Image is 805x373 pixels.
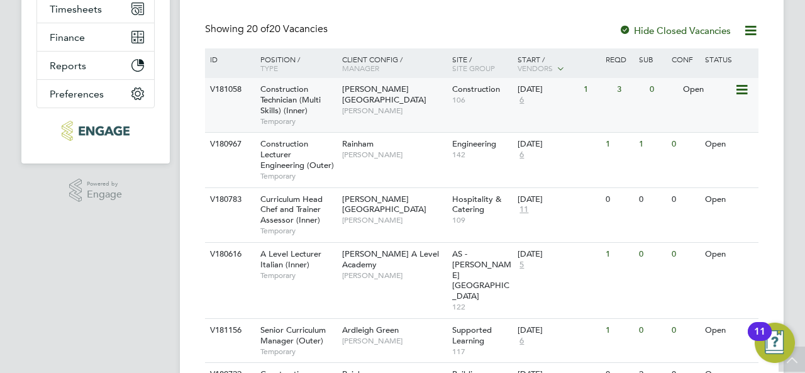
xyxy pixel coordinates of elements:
div: 0 [602,188,635,211]
span: Manager [342,63,379,73]
span: Type [260,63,278,73]
span: Temporary [260,116,336,126]
div: ID [207,48,251,70]
div: Open [680,78,735,101]
span: A Level Lecturer Italian (Inner) [260,248,321,270]
div: [DATE] [518,194,599,205]
button: Finance [37,23,154,51]
div: 0 [669,319,701,342]
span: [PERSON_NAME] [342,150,446,160]
span: [PERSON_NAME] [342,215,446,225]
span: Preferences [50,88,104,100]
span: Temporary [260,270,336,281]
div: V181156 [207,319,251,342]
span: 109 [452,215,512,225]
img: morganhunt-logo-retina.png [62,121,129,141]
span: Temporary [260,347,336,357]
span: Supported Learning [452,325,492,346]
div: Open [702,188,757,211]
span: 117 [452,347,512,357]
span: 122 [452,302,512,312]
span: [PERSON_NAME][GEOGRAPHIC_DATA] [342,194,426,215]
div: Open [702,243,757,266]
span: Temporary [260,226,336,236]
span: Site Group [452,63,495,73]
a: Go to home page [36,121,155,141]
div: Position / [251,48,339,79]
span: 6 [518,336,526,347]
div: 11 [754,331,765,348]
span: AS - [PERSON_NAME][GEOGRAPHIC_DATA] [452,248,511,302]
div: Open [702,133,757,156]
button: Open Resource Center, 11 new notifications [755,323,795,363]
div: [DATE] [518,249,599,260]
div: 0 [669,243,701,266]
div: 1 [602,133,635,156]
span: Construction Lecturer Engineering (Outer) [260,138,334,170]
span: Construction Technician (Multi Skills) (Inner) [260,84,321,116]
a: Powered byEngage [69,179,123,203]
span: 20 Vacancies [247,23,328,35]
div: V180783 [207,188,251,211]
label: Hide Closed Vacancies [619,25,731,36]
div: Reqd [602,48,635,70]
div: 3 [614,78,647,101]
button: Preferences [37,80,154,108]
div: Status [702,48,757,70]
div: Client Config / [339,48,449,79]
span: Reports [50,60,86,72]
span: 11 [518,204,530,215]
div: Site / [449,48,515,79]
span: 106 [452,95,512,105]
span: Temporary [260,171,336,181]
span: [PERSON_NAME][GEOGRAPHIC_DATA] [342,84,426,105]
div: V180967 [207,133,251,156]
div: 0 [636,188,669,211]
span: Finance [50,31,85,43]
div: Sub [636,48,669,70]
div: 0 [669,133,701,156]
div: [DATE] [518,84,577,95]
span: Timesheets [50,3,102,15]
span: Engineering [452,138,496,149]
span: 6 [518,95,526,106]
span: Construction [452,84,500,94]
span: 142 [452,150,512,160]
div: V181058 [207,78,251,101]
span: 6 [518,150,526,160]
div: [DATE] [518,325,599,336]
div: 0 [647,78,679,101]
span: Vendors [518,63,553,73]
span: 5 [518,260,526,270]
div: Start / [514,48,602,80]
div: 0 [636,243,669,266]
div: 1 [602,319,635,342]
span: Engage [87,189,122,200]
div: 1 [636,133,669,156]
span: Curriculum Head Chef and Trainer Assessor (Inner) [260,194,323,226]
div: 1 [580,78,613,101]
div: Open [702,319,757,342]
span: Senior Curriculum Manager (Outer) [260,325,326,346]
span: [PERSON_NAME] [342,106,446,116]
div: Showing [205,23,330,36]
div: V180616 [207,243,251,266]
div: 1 [602,243,635,266]
span: 20 of [247,23,269,35]
div: [DATE] [518,139,599,150]
span: Powered by [87,179,122,189]
span: [PERSON_NAME] [342,270,446,281]
span: Ardleigh Green [342,325,399,335]
span: Hospitality & Catering [452,194,501,215]
span: Rainham [342,138,374,149]
span: [PERSON_NAME] [342,336,446,346]
button: Reports [37,52,154,79]
span: [PERSON_NAME] A Level Academy [342,248,439,270]
div: 0 [669,188,701,211]
div: 0 [636,319,669,342]
div: Conf [669,48,701,70]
